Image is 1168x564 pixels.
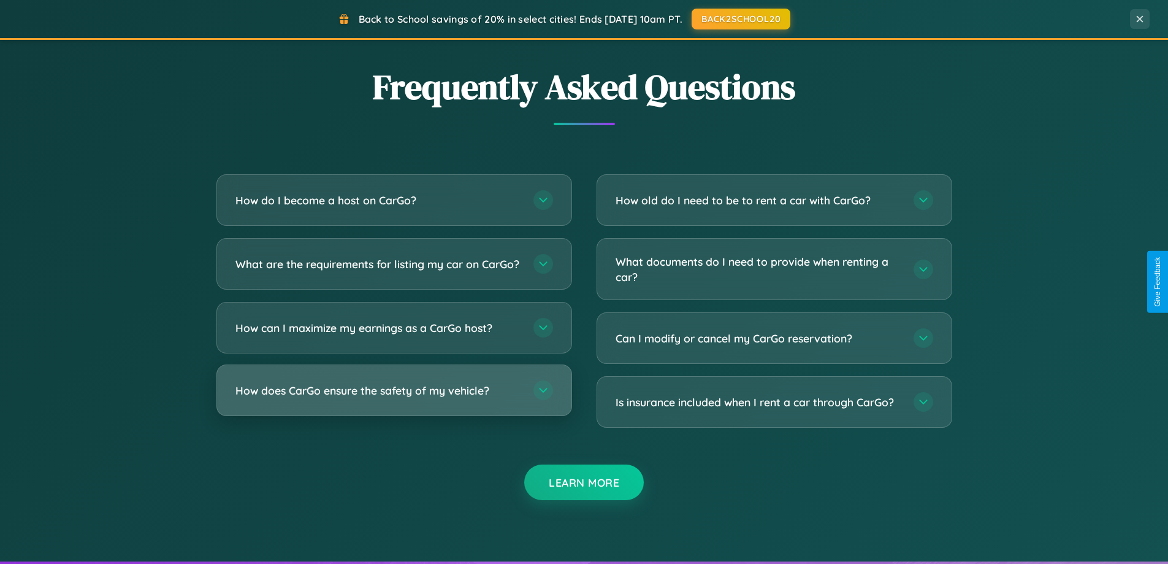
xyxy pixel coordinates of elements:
[235,257,521,272] h3: What are the requirements for listing my car on CarGo?
[616,193,901,208] h3: How old do I need to be to rent a car with CarGo?
[616,395,901,410] h3: Is insurance included when I rent a car through CarGo?
[216,63,952,110] h2: Frequently Asked Questions
[1153,257,1162,307] div: Give Feedback
[235,383,521,398] h3: How does CarGo ensure the safety of my vehicle?
[616,254,901,284] h3: What documents do I need to provide when renting a car?
[359,13,682,25] span: Back to School savings of 20% in select cities! Ends [DATE] 10am PT.
[235,193,521,208] h3: How do I become a host on CarGo?
[692,9,790,29] button: BACK2SCHOOL20
[235,320,521,336] h3: How can I maximize my earnings as a CarGo host?
[616,331,901,346] h3: Can I modify or cancel my CarGo reservation?
[524,465,644,500] button: Learn More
